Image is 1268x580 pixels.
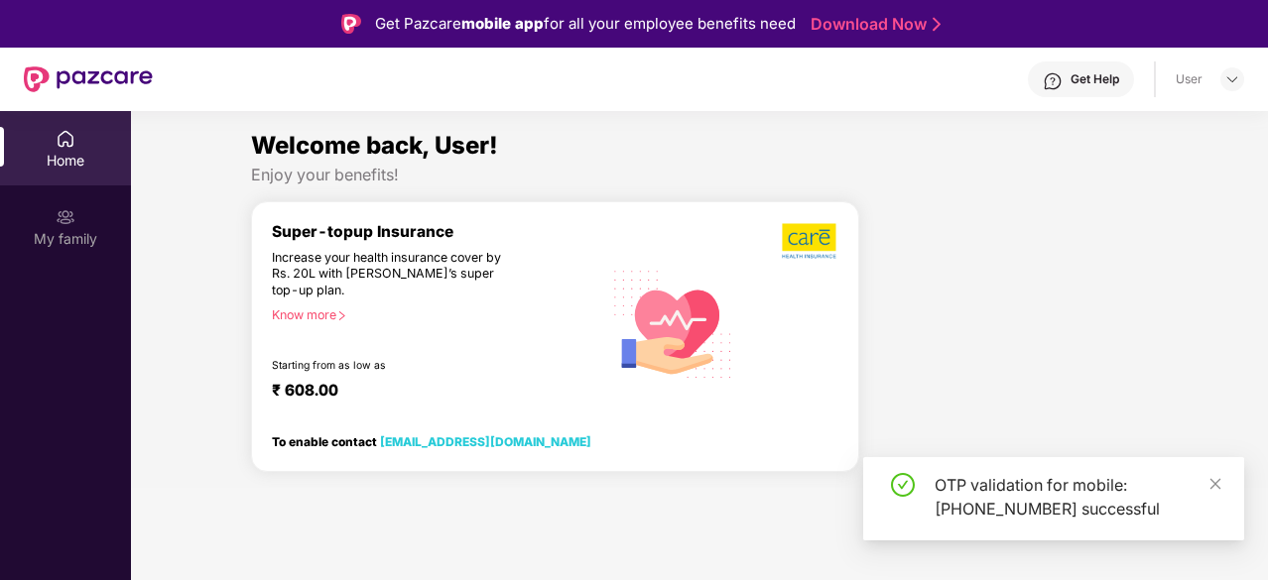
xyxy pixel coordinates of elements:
div: Super-topup Insurance [272,222,602,241]
img: svg+xml;base64,PHN2ZyB3aWR0aD0iMjAiIGhlaWdodD0iMjAiIHZpZXdCb3g9IjAgMCAyMCAyMCIgZmlsbD0ibm9uZSIgeG... [56,207,75,227]
img: svg+xml;base64,PHN2ZyBpZD0iRHJvcGRvd24tMzJ4MzIiIHhtbG5zPSJodHRwOi8vd3d3LnczLm9yZy8yMDAwL3N2ZyIgd2... [1224,71,1240,87]
img: svg+xml;base64,PHN2ZyBpZD0iSG9tZSIgeG1sbnM9Imh0dHA6Ly93d3cudzMub3JnLzIwMDAvc3ZnIiB3aWR0aD0iMjAiIG... [56,129,75,149]
a: [EMAIL_ADDRESS][DOMAIN_NAME] [380,434,591,449]
img: New Pazcare Logo [24,66,153,92]
span: check-circle [891,473,915,497]
img: svg+xml;base64,PHN2ZyB4bWxucz0iaHR0cDovL3d3dy53My5vcmcvMjAwMC9zdmciIHhtbG5zOnhsaW5rPSJodHRwOi8vd3... [602,251,744,395]
img: Stroke [933,14,941,35]
div: Get Pazcare for all your employee benefits need [375,12,796,36]
span: Welcome back, User! [251,131,498,160]
a: Download Now [811,14,935,35]
div: OTP validation for mobile: [PHONE_NUMBER] successful [935,473,1220,521]
img: b5dec4f62d2307b9de63beb79f102df3.png [782,222,838,260]
img: svg+xml;base64,PHN2ZyBpZD0iSGVscC0zMngzMiIgeG1sbnM9Imh0dHA6Ly93d3cudzMub3JnLzIwMDAvc3ZnIiB3aWR0aD... [1043,71,1063,91]
div: User [1176,71,1203,87]
div: Increase your health insurance cover by Rs. 20L with [PERSON_NAME]’s super top-up plan. [272,250,517,299]
div: ₹ 608.00 [272,381,582,405]
div: Starting from as low as [272,359,518,373]
span: right [336,310,347,321]
div: Know more [272,307,590,321]
div: Enjoy your benefits! [251,165,1148,185]
img: Logo [341,14,361,34]
strong: mobile app [461,14,544,33]
span: close [1208,477,1222,491]
div: To enable contact [272,434,591,448]
div: Get Help [1071,71,1119,87]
